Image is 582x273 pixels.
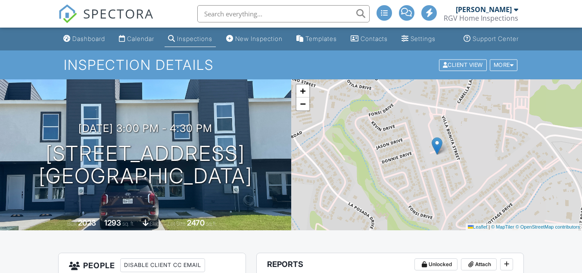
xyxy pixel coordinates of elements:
span: | [489,224,490,229]
a: © MapTiler [491,224,514,229]
div: RGV Home Inspections [444,14,518,22]
div: Support Center [473,35,519,42]
a: SPECTORA [58,12,154,30]
a: Support Center [460,31,522,47]
a: Zoom in [296,85,309,97]
h1: [STREET_ADDRESS] [GEOGRAPHIC_DATA] [39,142,252,188]
a: Contacts [347,31,391,47]
h3: [DATE] 3:00 pm - 4:30 pm [78,122,212,134]
a: Client View [438,61,489,68]
a: Settings [398,31,439,47]
div: Client View [439,59,487,71]
div: Calendar [127,35,154,42]
img: The Best Home Inspection Software - Spectora [58,4,77,23]
input: Search everything... [197,5,370,22]
div: Inspections [177,35,212,42]
span: sq. ft. [122,220,134,227]
div: 2023 [78,218,96,227]
img: Marker [432,137,442,155]
div: 1293 [104,218,121,227]
span: Built [67,220,77,227]
span: sq.ft. [206,220,217,227]
a: Inspections [165,31,216,47]
span: slab [150,220,159,227]
a: Calendar [115,31,158,47]
div: 2470 [187,218,205,227]
div: [PERSON_NAME] [456,5,512,14]
div: Dashboard [72,35,105,42]
a: New Inspection [223,31,286,47]
span: + [300,85,305,96]
div: Settings [411,35,436,42]
span: SPECTORA [83,4,154,22]
a: Zoom out [296,97,309,110]
span: − [300,98,305,109]
div: More [490,59,518,71]
span: Lot Size [168,220,186,227]
div: Disable Client CC Email [120,258,205,272]
div: Templates [305,35,337,42]
a: Dashboard [60,31,109,47]
a: © OpenStreetMap contributors [516,224,580,229]
div: Contacts [361,35,388,42]
div: New Inspection [235,35,283,42]
a: Templates [293,31,340,47]
h1: Inspection Details [64,57,518,72]
a: Leaflet [468,224,487,229]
